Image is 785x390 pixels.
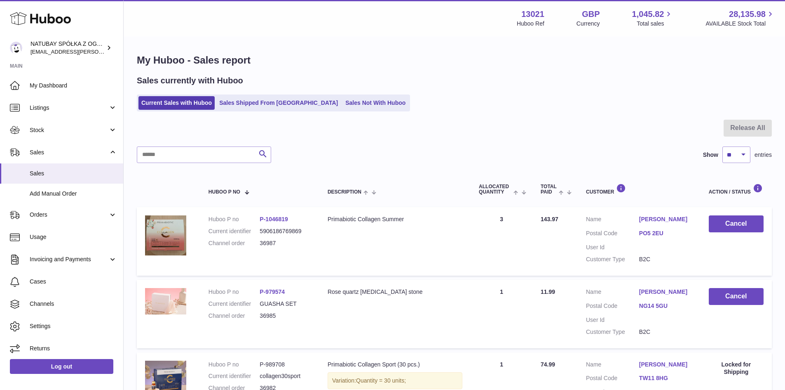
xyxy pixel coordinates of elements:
dt: Customer Type [586,328,639,336]
dt: Current identifier [209,372,260,380]
span: Settings [30,322,117,330]
span: Sales [30,170,117,177]
span: Listings [30,104,108,112]
a: 28,135.98 AVAILABLE Stock Total [705,9,775,28]
dt: Huboo P no [209,288,260,296]
span: Total sales [637,20,673,28]
td: 3 [471,207,532,276]
a: [PERSON_NAME] [639,361,692,369]
dt: Channel order [209,312,260,320]
dt: Postal Code [586,302,639,312]
button: Cancel [709,215,764,232]
h2: Sales currently with Huboo [137,75,243,86]
dd: 5906186769869 [260,227,311,235]
span: ALLOCATED Quantity [479,184,511,195]
dt: Huboo P no [209,215,260,223]
span: Cases [30,278,117,286]
span: Sales [30,149,108,156]
strong: 13021 [521,9,544,20]
span: My Dashboard [30,82,117,90]
label: Show [703,151,718,159]
span: Quantity = 30 units; [356,377,406,384]
span: Returns [30,345,117,352]
a: PO5 2EU [639,229,692,237]
dt: Customer Type [586,255,639,263]
button: Cancel [709,288,764,305]
span: Add Manual Order [30,190,117,198]
span: [EMAIL_ADDRESS][PERSON_NAME][DOMAIN_NAME] [30,48,165,55]
dd: GUASHA SET [260,300,311,308]
span: AVAILABLE Stock Total [705,20,775,28]
td: 1 [471,280,532,348]
a: Sales Shipped From [GEOGRAPHIC_DATA] [216,96,341,110]
span: 28,135.98 [729,9,766,20]
a: Sales Not With Huboo [342,96,408,110]
span: Huboo P no [209,189,240,195]
a: TW11 8HG [639,374,692,382]
h1: My Huboo - Sales report [137,54,772,67]
dd: 36987 [260,239,311,247]
dt: User Id [586,316,639,324]
span: Invoicing and Payments [30,255,108,263]
strong: GBP [582,9,600,20]
dd: B2C [639,255,692,263]
div: NATUBAY SPÓŁKA Z OGRANICZONĄ ODPOWIEDZIALNOŚCIĄ [30,40,105,56]
a: 1,045.82 Total sales [632,9,674,28]
dt: Postal Code [586,374,639,384]
div: Action / Status [709,184,764,195]
span: Channels [30,300,117,308]
a: P-1046819 [260,216,288,222]
span: Stock [30,126,108,134]
img: Guasha-1.webp [145,288,186,314]
dd: P-989708 [260,361,311,369]
span: 11.99 [541,288,555,295]
a: P-979574 [260,288,285,295]
span: Total paid [541,184,557,195]
span: Usage [30,233,117,241]
dt: Name [586,215,639,225]
div: Customer [586,184,692,195]
div: Locked for Shipping [709,361,764,376]
dt: Name [586,288,639,298]
span: Orders [30,211,108,219]
div: Primabiotic Collagen Summer [328,215,462,223]
dt: Current identifier [209,227,260,235]
dt: Current identifier [209,300,260,308]
dd: 36985 [260,312,311,320]
div: Primabiotic Collagen Sport (30 pcs.) [328,361,462,369]
dt: Name [586,361,639,371]
div: Currency [576,20,600,28]
img: 1749020843.jpg [145,215,186,255]
dt: Postal Code [586,229,639,239]
a: [PERSON_NAME] [639,288,692,296]
span: 143.97 [541,216,558,222]
dt: User Id [586,243,639,251]
a: Current Sales with Huboo [138,96,215,110]
div: Variation: [328,372,462,389]
a: Log out [10,359,113,374]
span: 74.99 [541,361,555,368]
span: Description [328,189,361,195]
dd: collagen30sport [260,372,311,380]
dt: Huboo P no [209,361,260,369]
span: entries [755,151,772,159]
a: [PERSON_NAME] [639,215,692,223]
span: 1,045.82 [632,9,664,20]
a: NG14 5GU [639,302,692,310]
dt: Channel order [209,239,260,247]
div: Rose quartz [MEDICAL_DATA] stone [328,288,462,296]
div: Huboo Ref [517,20,544,28]
img: kacper.antkowski@natubay.pl [10,42,22,54]
dd: B2C [639,328,692,336]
